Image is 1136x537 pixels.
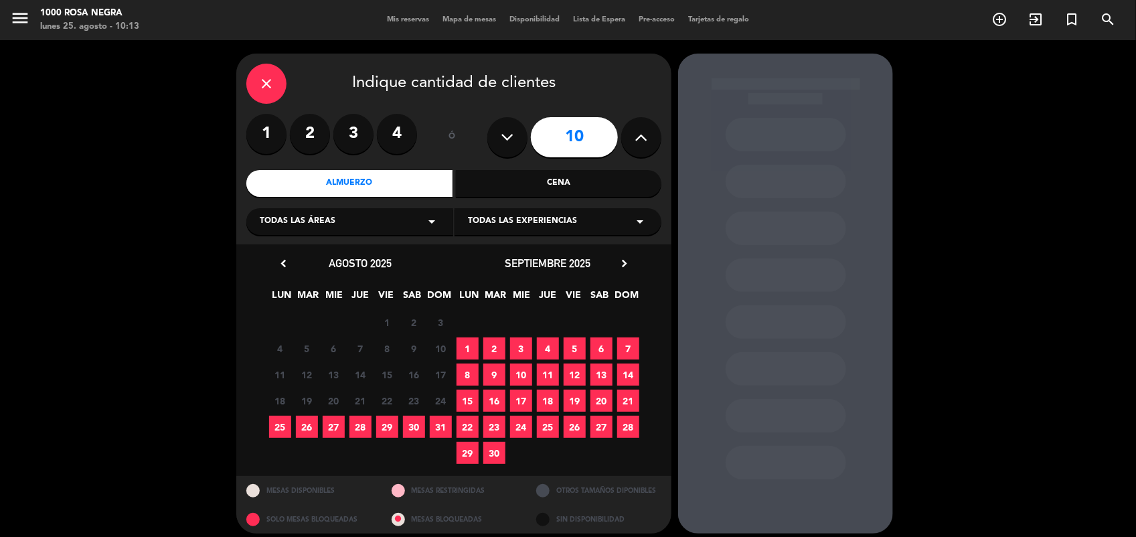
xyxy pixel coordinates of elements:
[430,114,474,161] div: ó
[510,337,532,360] span: 3
[537,337,559,360] span: 4
[269,390,291,412] span: 18
[376,364,398,386] span: 15
[430,337,452,360] span: 10
[403,311,425,333] span: 2
[430,364,452,386] span: 17
[428,287,450,309] span: DOM
[483,364,505,386] span: 9
[590,390,613,412] span: 20
[564,337,586,360] span: 5
[537,287,559,309] span: JUE
[40,20,139,33] div: lunes 25. agosto - 10:13
[296,416,318,438] span: 26
[349,364,372,386] span: 14
[236,476,382,505] div: MESAS DISPONIBLES
[403,364,425,386] span: 16
[459,287,481,309] span: LUN
[537,390,559,412] span: 18
[1100,11,1116,27] i: search
[430,311,452,333] span: 3
[276,256,291,271] i: chevron_left
[258,76,274,92] i: close
[329,256,392,270] span: agosto 2025
[323,364,345,386] span: 13
[269,337,291,360] span: 4
[456,170,662,197] div: Cena
[632,16,681,23] span: Pre-acceso
[402,287,424,309] span: SAB
[297,287,319,309] span: MAR
[617,416,639,438] span: 28
[323,390,345,412] span: 20
[617,390,639,412] span: 21
[271,287,293,309] span: LUN
[403,337,425,360] span: 9
[430,416,452,438] span: 31
[457,442,479,464] span: 29
[290,114,330,154] label: 2
[323,416,345,438] span: 27
[424,214,440,230] i: arrow_drop_down
[296,337,318,360] span: 5
[632,214,648,230] i: arrow_drop_down
[323,337,345,360] span: 6
[430,390,452,412] span: 24
[590,416,613,438] span: 27
[511,287,533,309] span: MIE
[537,416,559,438] span: 25
[349,287,372,309] span: JUE
[382,476,527,505] div: MESAS RESTRINGIDAS
[564,364,586,386] span: 12
[40,7,139,20] div: 1000 Rosa Negra
[10,8,30,33] button: menu
[323,287,345,309] span: MIE
[615,287,637,309] span: DOM
[246,114,287,154] label: 1
[376,311,398,333] span: 1
[510,390,532,412] span: 17
[457,416,479,438] span: 22
[510,364,532,386] span: 10
[10,8,30,28] i: menu
[376,337,398,360] span: 8
[564,390,586,412] span: 19
[505,256,590,270] span: septiembre 2025
[617,364,639,386] span: 14
[526,476,671,505] div: OTROS TAMAÑOS DIPONIBLES
[589,287,611,309] span: SAB
[566,16,632,23] span: Lista de Espera
[246,64,661,104] div: Indique cantidad de clientes
[376,416,398,438] span: 29
[526,505,671,534] div: SIN DISPONIBILIDAD
[564,416,586,438] span: 26
[376,287,398,309] span: VIE
[590,364,613,386] span: 13
[617,256,631,271] i: chevron_right
[468,215,577,228] span: Todas las experiencias
[376,390,398,412] span: 22
[991,11,1007,27] i: add_circle_outline
[681,16,756,23] span: Tarjetas de regalo
[349,337,372,360] span: 7
[1028,11,1044,27] i: exit_to_app
[269,364,291,386] span: 11
[590,337,613,360] span: 6
[296,364,318,386] span: 12
[563,287,585,309] span: VIE
[1064,11,1080,27] i: turned_in_not
[349,416,372,438] span: 28
[483,442,505,464] span: 30
[457,364,479,386] span: 8
[333,114,374,154] label: 3
[503,16,566,23] span: Disponibilidad
[236,505,382,534] div: SOLO MESAS BLOQUEADAS
[485,287,507,309] span: MAR
[403,416,425,438] span: 30
[246,170,453,197] div: Almuerzo
[349,390,372,412] span: 21
[483,416,505,438] span: 23
[483,337,505,360] span: 2
[380,16,436,23] span: Mis reservas
[260,215,335,228] span: Todas las áreas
